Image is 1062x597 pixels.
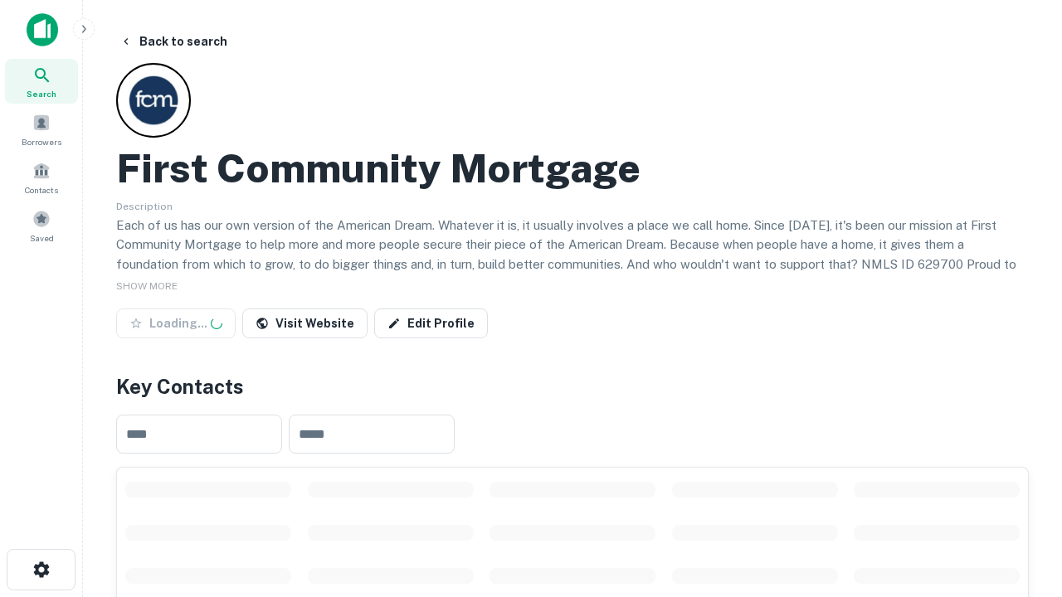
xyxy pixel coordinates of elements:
a: Search [5,59,78,104]
iframe: Chat Widget [979,411,1062,491]
p: Each of us has our own version of the American Dream. Whatever it is, it usually involves a place... [116,216,1029,294]
a: Contacts [5,155,78,200]
span: Borrowers [22,135,61,148]
h4: Key Contacts [116,371,1029,401]
a: Edit Profile [374,308,488,338]
img: capitalize-icon.png [27,13,58,46]
a: Saved [5,203,78,248]
span: SHOW MORE [116,280,178,292]
a: Borrowers [5,107,78,152]
button: Back to search [113,27,234,56]
span: Saved [30,231,54,245]
span: Search [27,87,56,100]
span: Description [116,201,173,212]
span: Contacts [25,183,58,197]
a: Visit Website [242,308,368,338]
h2: First Community Mortgage [116,144,641,192]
